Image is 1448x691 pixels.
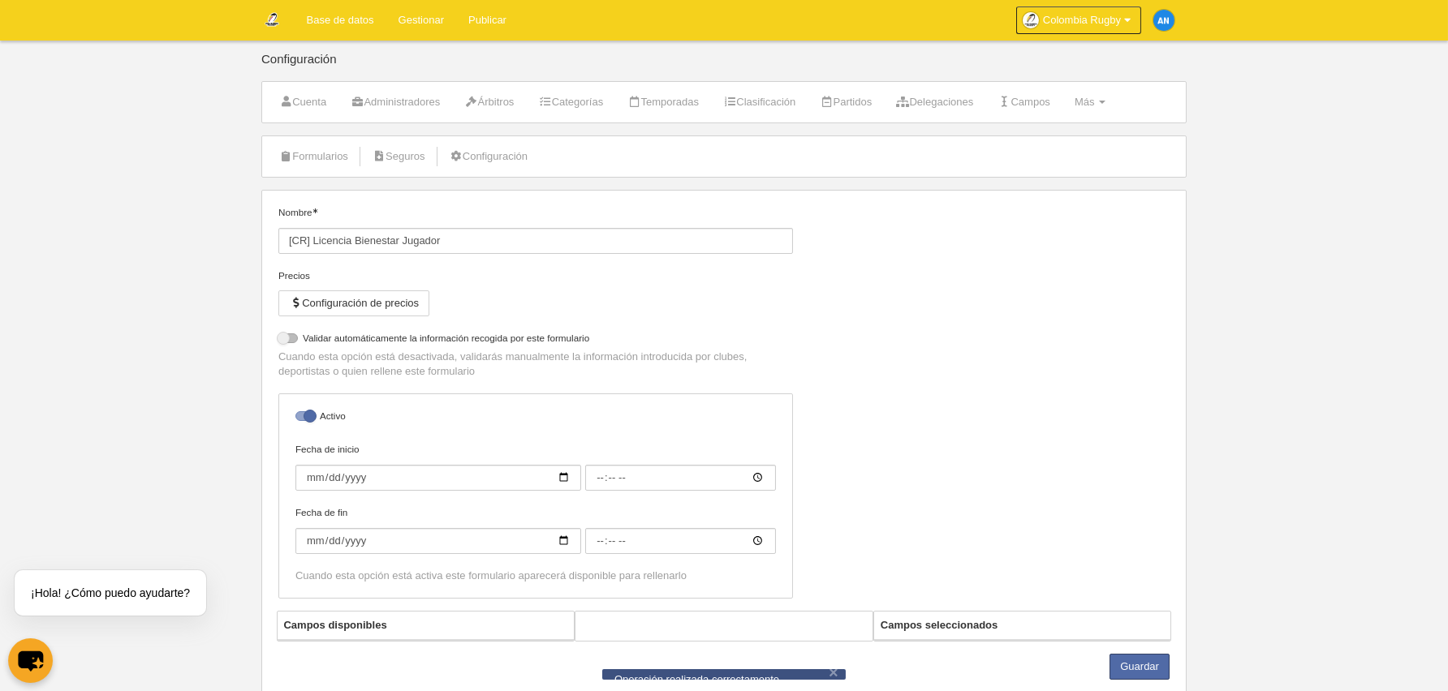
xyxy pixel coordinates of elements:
span: Colombia Rugby [1043,12,1121,28]
span: Más [1075,96,1095,108]
div: Cuando esta opción está activa este formulario aparecerá disponible para rellenarlo [295,569,776,583]
a: Configuración [441,144,537,169]
label: Activo [295,409,776,427]
div: Precios [278,268,793,283]
div: Operación realizada correctamente [614,672,834,687]
a: Árbitros [455,90,523,114]
input: Fecha de fin [295,528,581,554]
img: Oanpu9v8aySI.30x30.jpg [1023,12,1039,28]
a: Seguros [364,144,434,169]
a: Formularios [270,144,357,169]
input: Nombre [278,228,793,254]
a: Temporadas [618,90,708,114]
input: Fecha de inicio [585,465,776,491]
button: Configuración de precios [278,290,429,316]
p: Cuando esta opción está desactivada, validarás manualmente la información introducida por clubes,... [278,350,793,379]
a: Partidos [811,90,881,114]
label: Nombre [278,205,793,254]
i: Obligatorio [312,208,317,213]
a: Categorías [529,90,612,114]
img: c2l6ZT0zMHgzMCZmcz05JnRleHQ9QU4mYmc9MWU4OGU1.png [1153,10,1174,31]
a: Colombia Rugby [1016,6,1141,34]
a: Campos [989,90,1059,114]
input: Fecha de fin [585,528,776,554]
button: chat-button [8,638,53,683]
button: × [825,664,842,680]
th: Campos seleccionados [874,612,1171,640]
label: Validar automáticamente la información recogida por este formulario [278,331,793,350]
a: Cuenta [270,90,335,114]
th: Campos disponibles [278,612,575,640]
label: Fecha de fin [295,505,776,554]
a: Más [1066,90,1114,114]
a: Clasificación [714,90,804,114]
button: Guardar [1110,654,1170,680]
input: Fecha de inicio [295,465,581,491]
a: Administradores [342,90,449,114]
div: ¡Hola! ¿Cómo puedo ayudarte? [15,570,206,616]
label: Fecha de inicio [295,442,776,491]
a: Delegaciones [887,90,982,114]
img: Colombia Rugby [262,10,282,29]
div: Configuración [261,53,1187,81]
